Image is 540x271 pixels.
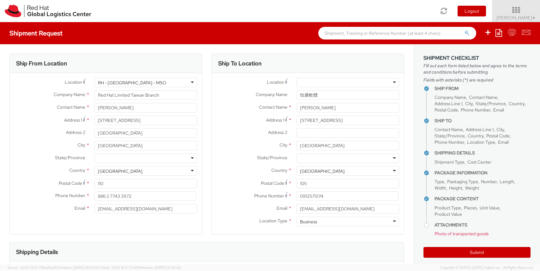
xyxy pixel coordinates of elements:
[98,168,142,174] div: [GEOGRAPHIC_DATA]
[9,30,63,37] h4: Shipment Request
[5,5,91,17] img: rh-logistics-00dfa346123c4ec078e1.svg
[435,171,531,175] h4: Package Information
[142,265,181,270] span: master, [DATE] 10:25:00
[435,94,466,100] span: Company Name
[435,127,463,132] span: Contact Name
[498,139,509,145] span: Email
[449,185,462,191] span: Height
[16,60,67,67] h3: Ship From Location
[435,86,531,91] h4: Ship From
[435,205,461,211] span: Product Type
[259,218,287,224] span: Location Type
[466,127,494,132] span: Address Line 1
[261,180,284,186] span: Postal Code
[279,142,287,148] span: City
[69,167,85,173] span: Country
[423,247,531,258] button: Submit
[486,133,510,139] span: Postal Code
[266,117,284,123] span: Address 1
[435,196,531,201] h4: Package Content
[447,179,478,184] span: Packaging Type
[458,6,486,16] button: Logout
[55,155,85,160] span: State/Province
[300,219,317,225] div: Business
[440,265,532,270] span: Copyright © [DATE]-[DATE] Agistix Inc., All Rights Reserved
[259,104,287,110] span: Contact Name
[65,79,82,85] span: Location
[469,94,497,100] span: Contact Name
[435,133,465,139] span: State/Province
[435,185,446,191] span: Width
[98,80,166,86] div: RH - [GEOGRAPHIC_DATA] - MSO
[8,265,99,270] span: Server: 2025.20.0-710e05ee653
[493,107,504,113] span: Email
[465,185,479,191] span: Weight
[464,205,477,211] span: Pieces
[64,117,82,123] span: Address 1
[318,27,476,39] input: Shipment, Tracking or Reference Number (at least 4 chars)
[59,180,82,186] span: Postal Code
[467,159,491,165] span: Cost Center
[55,193,85,198] span: Phone Number
[300,168,345,174] div: [GEOGRAPHIC_DATA]
[423,63,531,75] span: Fill out each form listed below and agree to the terms and conditions before submitting
[66,129,85,135] span: Address 2
[435,118,531,123] h4: Ship To
[435,107,458,113] span: Postal Code
[16,249,58,255] h3: Shipping Details
[476,101,506,106] span: State/Province
[465,101,473,106] span: City
[100,265,181,270] span: Client: 2025.18.0-37e85b1
[435,231,489,237] span: Photo of transported goods
[467,139,495,145] span: Location Type
[480,205,500,211] span: Unit Value
[54,92,85,97] span: Company Name
[268,129,287,135] span: Address 2
[77,142,85,148] span: City
[481,179,497,184] span: Number
[509,101,525,106] span: Country
[61,265,99,270] span: master, [DATE] 09:51:04
[277,205,287,211] span: Email
[257,155,287,160] span: State/Province
[271,167,287,173] span: Country
[423,55,531,61] h3: Shipment Checklist
[254,193,284,199] span: Phone Number
[496,15,536,21] span: [PERSON_NAME]
[423,77,531,83] span: Fields with asterisks (*) are required
[435,159,465,165] span: Shipment Type
[468,133,483,139] span: Country
[57,104,85,110] span: Contact Name
[435,151,531,155] h4: Shipping Details
[75,205,85,211] span: Email
[532,15,536,21] span: ▼
[256,92,287,97] span: Company Name
[218,60,261,67] h3: Ship To Location
[267,79,284,85] span: Location
[461,107,490,113] span: Phone Number
[435,139,464,145] span: Phone Number
[500,179,514,184] span: Length
[496,127,504,132] span: City
[435,101,462,106] span: Address Line 1
[435,211,462,217] span: Product Value
[435,179,444,184] span: Type
[435,223,531,227] h4: Attachments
